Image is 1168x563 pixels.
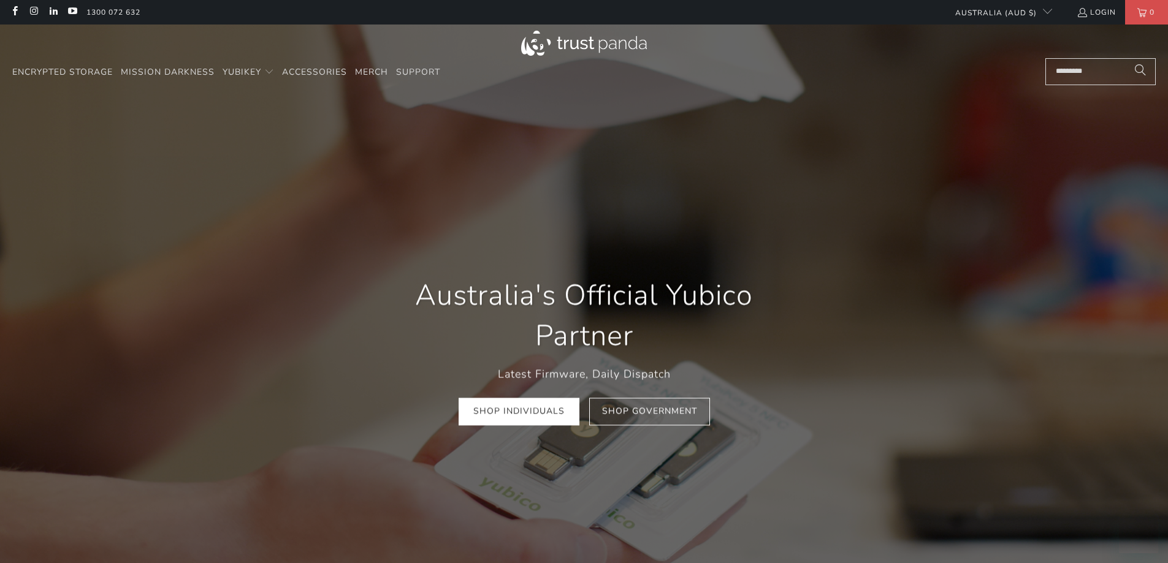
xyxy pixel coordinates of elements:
a: Trust Panda Australia on YouTube [67,7,77,17]
a: Shop Government [589,398,710,426]
a: Trust Panda Australia on LinkedIn [48,7,58,17]
span: Mission Darkness [121,66,215,78]
button: Search [1125,58,1156,85]
a: Accessories [282,58,347,87]
h1: Australia's Official Yubico Partner [382,275,787,356]
a: Trust Panda Australia on Instagram [28,7,39,17]
img: Trust Panda Australia [521,31,647,56]
a: Mission Darkness [121,58,215,87]
span: YubiKey [223,66,261,78]
a: Trust Panda Australia on Facebook [9,7,20,17]
iframe: Button to launch messaging window [1119,514,1158,553]
input: Search... [1045,58,1156,85]
span: Support [396,66,440,78]
a: Support [396,58,440,87]
a: 1300 072 632 [86,6,140,19]
span: Merch [355,66,388,78]
a: Merch [355,58,388,87]
p: Latest Firmware, Daily Dispatch [382,365,787,383]
span: Encrypted Storage [12,66,113,78]
nav: Translation missing: en.navigation.header.main_nav [12,58,440,87]
a: Login [1077,6,1116,19]
summary: YubiKey [223,58,274,87]
span: Accessories [282,66,347,78]
a: Encrypted Storage [12,58,113,87]
a: Shop Individuals [459,398,579,426]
